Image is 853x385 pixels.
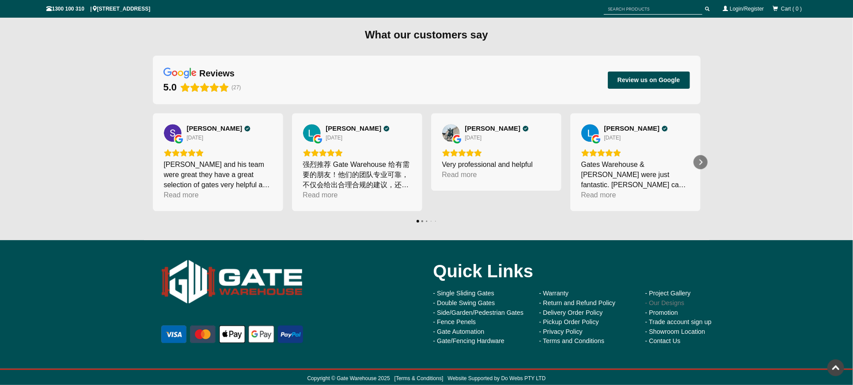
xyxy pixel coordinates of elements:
[539,318,599,325] a: - Pickup Order Policy
[581,159,690,190] div: Gates Warehouse & [PERSON_NAME] were just fantastic. [PERSON_NAME] came to quote the same day tha...
[442,170,477,180] div: Read more
[433,299,495,306] a: - Double Swing Gates
[645,318,712,325] a: - Trade account sign up
[465,125,529,132] a: Review by George XING
[465,125,521,132] span: [PERSON_NAME]
[433,290,494,297] a: - Single Sliding Gates
[164,124,182,142] a: View on Google
[523,125,529,132] div: Verified Customer
[187,125,251,132] a: Review by Simon H
[390,375,444,381] span: [ ]
[163,81,177,94] div: 5.0
[164,149,272,157] div: Rating: 5.0 out of 5
[47,6,151,12] span: 1300 100 310 | [STREET_ADDRESS]
[159,253,305,310] img: Gate Warehouse
[448,375,546,381] a: Website Supported by Do Webs PTY LTD
[645,299,685,306] a: - Our Designs
[465,134,482,141] div: [DATE]
[604,125,668,132] a: Review by Louise Veenstra
[199,68,235,79] div: reviews
[303,124,321,142] a: View on Google
[326,125,390,132] a: Review by L. Zhu
[608,72,690,88] button: Review us on Google
[539,299,616,306] a: - Return and Refund Policy
[163,81,229,94] div: Rating: 5.0 out of 5
[645,290,691,297] a: - Project Gallery
[645,309,678,316] a: - Promotion
[326,134,343,141] div: [DATE]
[442,159,550,170] div: Very professional and helpful
[730,6,764,12] a: Login/Register
[539,337,605,344] a: - Terms and Conditions
[604,134,621,141] div: [DATE]
[539,309,603,316] a: - Delivery Order Policy
[187,134,204,141] div: [DATE]
[539,328,583,335] a: - Privacy Policy
[442,149,550,157] div: Rating: 5.0 out of 5
[303,190,338,200] div: Read more
[433,328,485,335] a: - Gate Automation
[164,190,199,200] div: Read more
[604,4,702,15] input: SEARCH PRODUCTS
[244,125,250,132] div: Verified Customer
[164,124,182,142] img: Simon H
[187,125,243,132] span: [PERSON_NAME]
[303,159,411,190] div: 强烈推荐 Gate Warehouse 给有需要的朋友！他们的团队专业可靠，不仅会给出合理合规的建议，还能帮客户规避风险。从咨询到安装的过程都很顺利，沟通及时，态度认真负责。安装高效快捷，细节处...
[164,159,272,190] div: [PERSON_NAME] and his team were great they have a great selection of gates very helpful and insta...
[604,125,660,132] span: [PERSON_NAME]
[433,309,524,316] a: - Side/Garden/Pedestrian Gates
[153,28,701,42] div: What our customers say
[396,375,442,381] a: Terms & Conditions
[442,124,460,142] a: View on Google
[146,155,160,169] div: Previous
[326,125,382,132] span: [PERSON_NAME]
[581,149,690,157] div: Rating: 5.0 out of 5
[662,125,668,132] div: Verified Customer
[433,337,505,344] a: - Gate/Fencing Hardware
[303,149,411,157] div: Rating: 5.0 out of 5
[781,6,802,12] span: Cart ( 0 )
[581,124,599,142] a: View on Google
[539,290,569,297] a: - Warranty
[581,124,599,142] img: Louise Veenstra
[618,76,680,84] span: Review us on Google
[231,84,241,91] span: (27)
[383,125,390,132] div: Verified Customer
[581,190,616,200] div: Read more
[433,318,476,325] a: - Fence Penels
[442,124,460,142] img: George XING
[694,155,708,169] div: Next
[645,337,681,344] a: - Contact Us
[433,253,738,289] div: Quick Links
[153,113,701,211] div: Carousel
[645,328,705,335] a: - Showroom Location
[159,324,305,345] img: payment options
[303,124,321,142] img: L. Zhu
